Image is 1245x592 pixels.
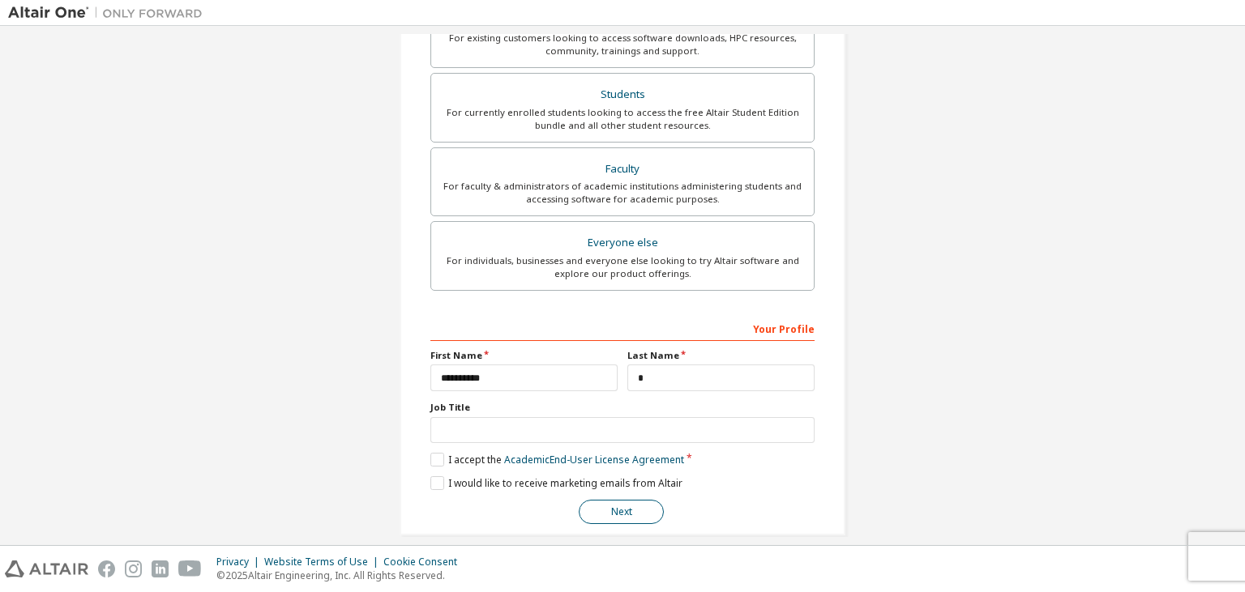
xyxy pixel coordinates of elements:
[430,476,682,490] label: I would like to receive marketing emails from Altair
[216,556,264,569] div: Privacy
[125,560,142,577] img: instagram.svg
[441,106,804,132] div: For currently enrolled students looking to access the free Altair Student Edition bundle and all ...
[627,349,815,362] label: Last Name
[178,560,202,577] img: youtube.svg
[504,453,684,466] a: Academic End-User License Agreement
[98,560,115,577] img: facebook.svg
[441,232,804,254] div: Everyone else
[264,556,383,569] div: Website Terms of Use
[579,500,664,524] button: Next
[216,569,467,582] p: © 2025 Altair Engineering, Inc. All Rights Reserved.
[441,83,804,106] div: Students
[441,254,804,280] div: For individuals, businesses and everyone else looking to try Altair software and explore our prod...
[441,180,804,206] div: For faculty & administrators of academic institutions administering students and accessing softwa...
[441,158,804,181] div: Faculty
[5,560,88,577] img: altair_logo.svg
[441,32,804,57] div: For existing customers looking to access software downloads, HPC resources, community, trainings ...
[152,560,169,577] img: linkedin.svg
[8,5,211,21] img: Altair One
[430,315,815,341] div: Your Profile
[430,349,618,362] label: First Name
[383,556,467,569] div: Cookie Consent
[430,401,815,414] label: Job Title
[430,453,684,466] label: I accept the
